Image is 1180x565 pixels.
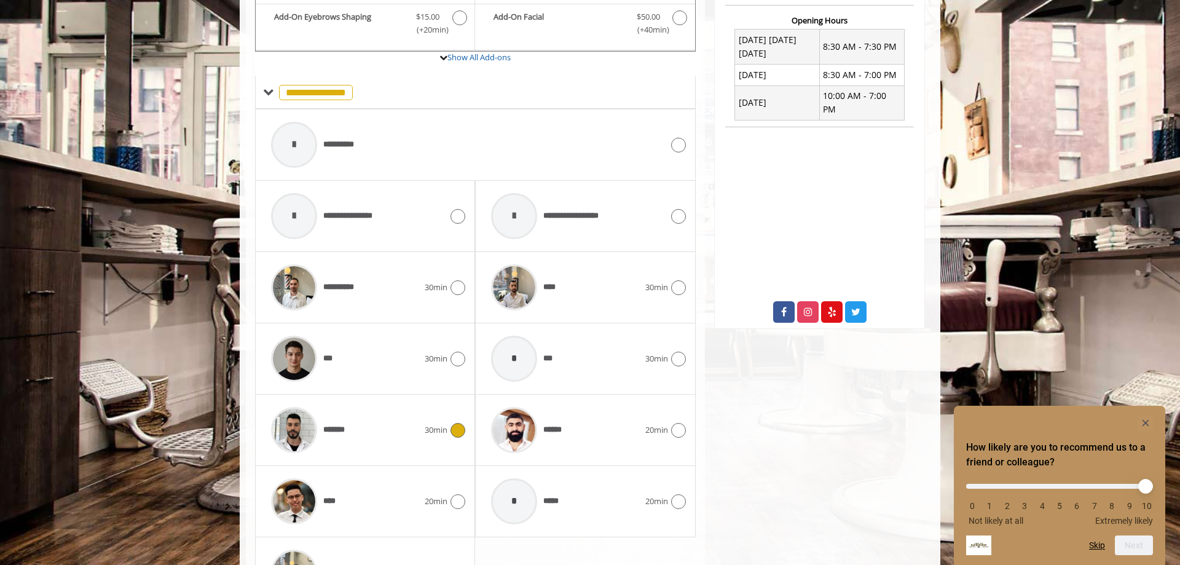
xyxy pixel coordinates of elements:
[1089,540,1105,550] button: Skip
[645,495,668,508] span: 20min
[966,440,1153,470] h2: How likely are you to recommend us to a friend or colleague? Select an option from 0 to 10, with ...
[645,281,668,294] span: 30min
[1001,501,1013,511] li: 2
[416,10,439,23] span: $15.00
[494,10,624,36] b: Add-On Facial
[966,416,1153,555] div: How likely are you to recommend us to a friend or colleague? Select an option from 0 to 10, with ...
[819,65,904,85] td: 8:30 AM - 7:00 PM
[630,23,666,36] span: (+40min )
[1138,416,1153,430] button: Hide survey
[735,85,820,121] td: [DATE]
[425,424,447,437] span: 30min
[645,352,668,365] span: 30min
[1106,501,1118,511] li: 8
[983,501,996,511] li: 1
[819,85,904,121] td: 10:00 AM - 7:00 PM
[274,10,404,36] b: Add-On Eyebrows Shaping
[1141,501,1153,511] li: 10
[969,516,1023,526] span: Not likely at all
[447,52,511,63] a: Show All Add-ons
[725,16,914,25] h3: Opening Hours
[425,495,447,508] span: 20min
[1095,516,1153,526] span: Extremely likely
[481,10,688,39] label: Add-On Facial
[425,281,447,294] span: 30min
[637,10,660,23] span: $50.00
[735,30,820,65] td: [DATE] [DATE] [DATE]
[1115,535,1153,555] button: Next question
[1018,501,1031,511] li: 3
[645,424,668,437] span: 20min
[1123,501,1136,511] li: 9
[966,501,978,511] li: 0
[966,475,1153,526] div: How likely are you to recommend us to a friend or colleague? Select an option from 0 to 10, with ...
[1053,501,1066,511] li: 5
[425,352,447,365] span: 30min
[262,10,468,39] label: Add-On Eyebrows Shaping
[1036,501,1048,511] li: 4
[735,65,820,85] td: [DATE]
[1071,501,1083,511] li: 6
[410,23,446,36] span: (+20min )
[819,30,904,65] td: 8:30 AM - 7:30 PM
[1088,501,1101,511] li: 7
